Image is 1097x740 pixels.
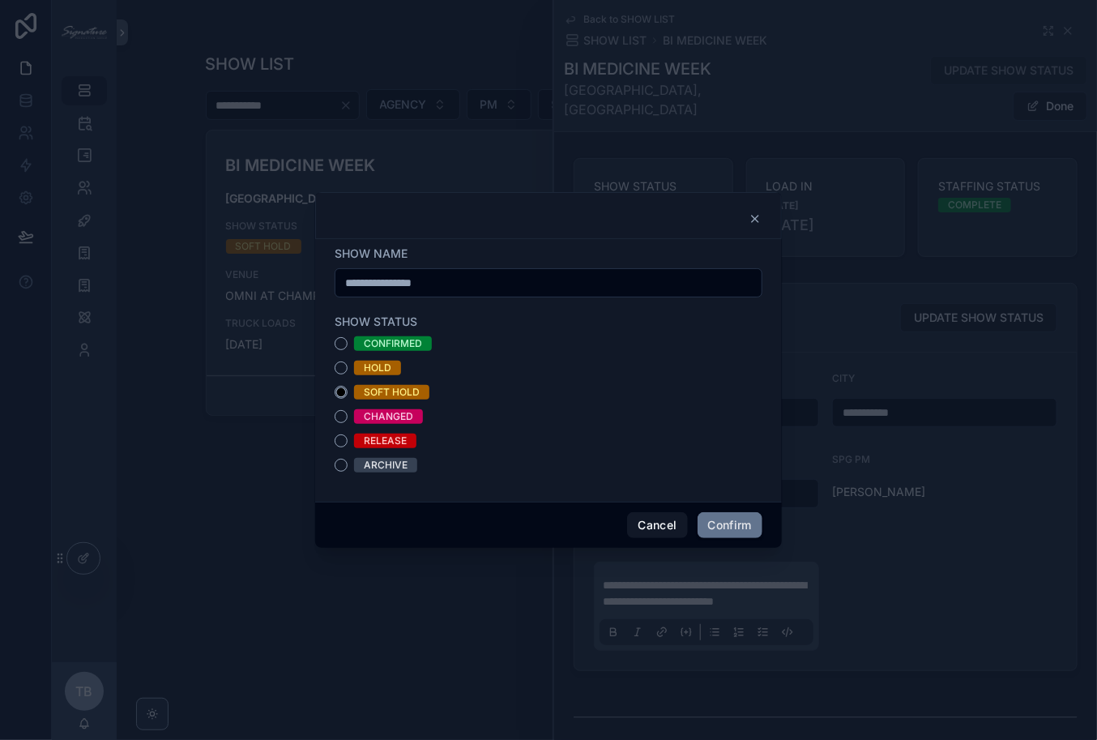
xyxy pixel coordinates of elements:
[364,458,408,473] div: ARCHIVE
[364,434,407,448] div: RELEASE
[627,512,687,538] button: Cancel
[364,336,422,351] div: CONFIRMED
[364,385,420,400] div: SOFT HOLD
[364,409,413,424] div: CHANGED
[335,246,408,260] span: SHOW NAME
[335,314,417,328] span: SHOW STATUS
[698,512,762,538] button: Confirm
[364,361,391,375] div: HOLD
